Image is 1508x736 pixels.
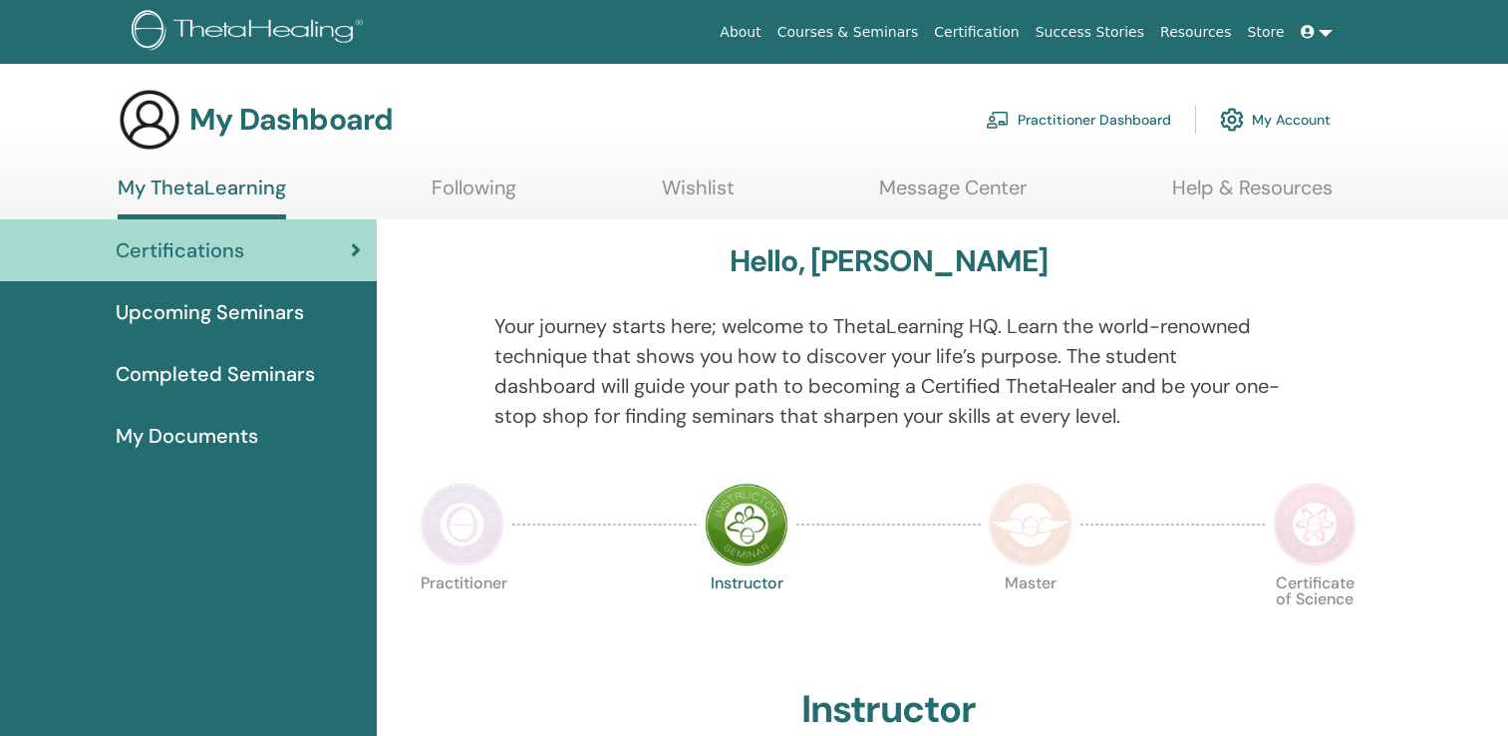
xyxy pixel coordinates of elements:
[730,243,1049,279] h3: Hello, [PERSON_NAME]
[494,311,1283,431] p: Your journey starts here; welcome to ThetaLearning HQ. Learn the world-renowned technique that sh...
[879,176,1027,214] a: Message Center
[421,575,504,659] p: Practitioner
[712,14,768,51] a: About
[1240,14,1293,51] a: Store
[132,10,370,55] img: logo.png
[1220,103,1244,137] img: cog.svg
[1172,176,1333,214] a: Help & Resources
[1273,483,1357,566] img: Certificate of Science
[189,102,393,138] h3: My Dashboard
[432,176,516,214] a: Following
[116,359,315,389] span: Completed Seminars
[421,483,504,566] img: Practitioner
[116,297,304,327] span: Upcoming Seminars
[1220,98,1331,142] a: My Account
[705,575,788,659] p: Instructor
[1273,575,1357,659] p: Certificate of Science
[705,483,788,566] img: Instructor
[118,176,286,219] a: My ThetaLearning
[986,98,1171,142] a: Practitioner Dashboard
[989,575,1072,659] p: Master
[118,88,181,152] img: generic-user-icon.jpg
[989,483,1072,566] img: Master
[116,235,244,265] span: Certifications
[1028,14,1152,51] a: Success Stories
[801,687,976,733] h2: Instructor
[116,421,258,451] span: My Documents
[926,14,1027,51] a: Certification
[662,176,735,214] a: Wishlist
[986,111,1010,129] img: chalkboard-teacher.svg
[1152,14,1240,51] a: Resources
[769,14,927,51] a: Courses & Seminars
